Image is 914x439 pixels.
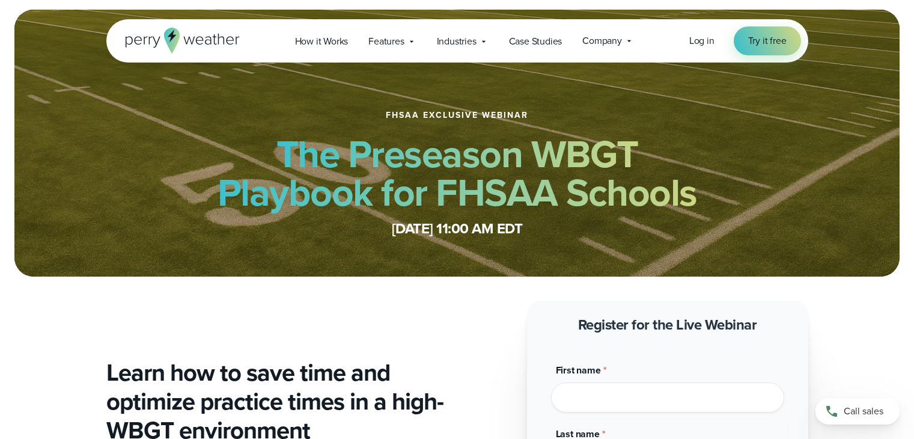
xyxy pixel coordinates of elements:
span: How it Works [295,34,349,49]
span: Log in [689,34,714,48]
a: Case Studies [499,29,573,54]
span: Call sales [844,404,883,419]
a: Call sales [815,398,900,425]
strong: Register for the Live Webinar [578,314,757,336]
span: Case Studies [509,34,562,49]
span: Company [582,34,622,48]
span: Features [368,34,404,49]
span: First name [556,363,601,377]
span: Try it free [748,34,787,48]
a: How it Works [285,29,359,54]
strong: [DATE] 11:00 AM EDT [392,218,523,239]
h1: FHSAA Exclusive Webinar [386,111,528,120]
a: Log in [689,34,714,48]
span: Industries [437,34,477,49]
a: Try it free [734,26,801,55]
strong: The Preseason WBGT Playbook for FHSAA Schools [218,126,697,221]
